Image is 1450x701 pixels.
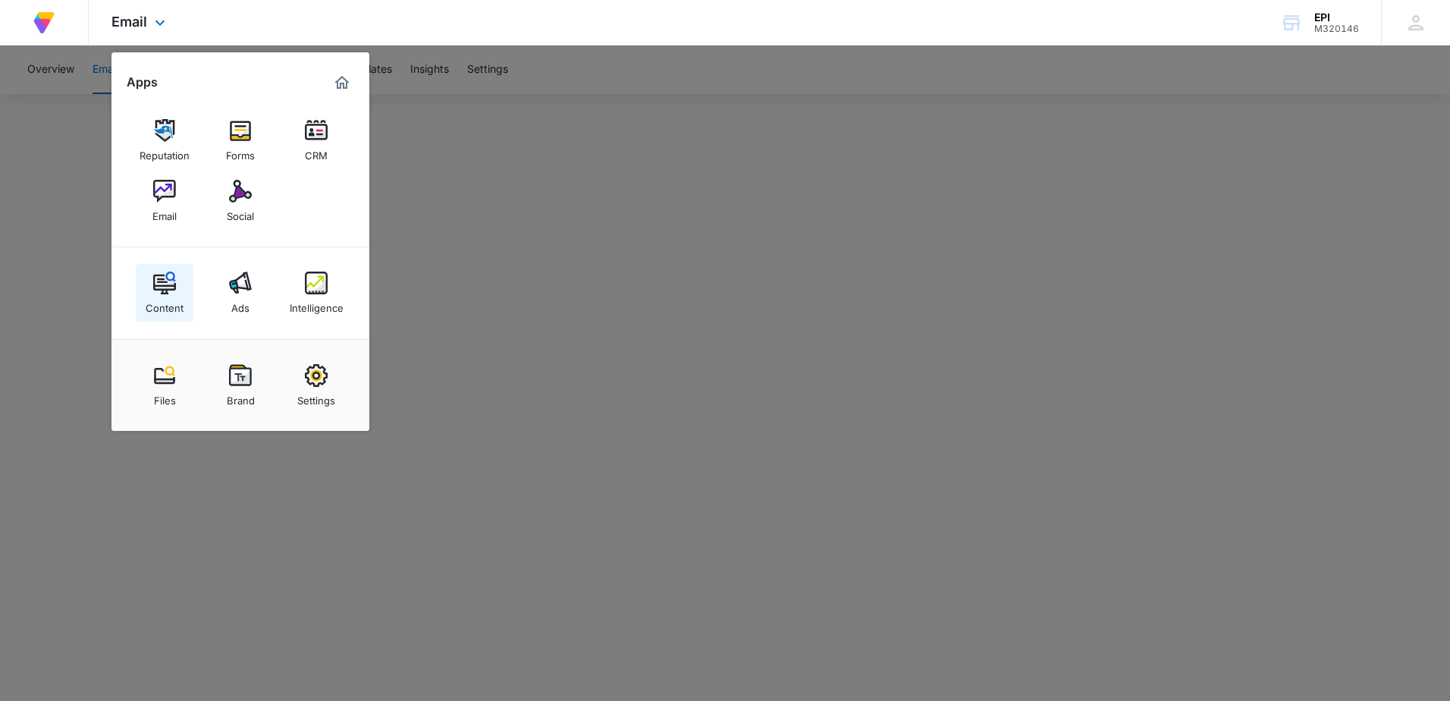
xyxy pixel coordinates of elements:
[287,264,345,322] a: Intelligence
[152,203,177,222] div: Email
[127,75,158,90] h2: Apps
[226,142,255,162] div: Forms
[136,264,193,322] a: Content
[140,142,190,162] div: Reputation
[111,14,147,30] span: Email
[212,172,269,230] a: Social
[297,387,335,407] div: Settings
[290,294,344,314] div: Intelligence
[227,387,255,407] div: Brand
[212,264,269,322] a: Ads
[136,112,193,169] a: Reputation
[227,203,254,222] div: Social
[287,112,345,169] a: CRM
[146,294,184,314] div: Content
[136,357,193,414] a: Files
[305,142,328,162] div: CRM
[154,387,176,407] div: Files
[136,172,193,230] a: Email
[1314,24,1359,34] div: account id
[212,357,269,414] a: Brand
[287,357,345,414] a: Settings
[330,71,354,95] a: Marketing 360® Dashboard
[212,112,269,169] a: Forms
[30,9,58,36] img: Volusion
[231,294,250,314] div: Ads
[1314,11,1359,24] div: account name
